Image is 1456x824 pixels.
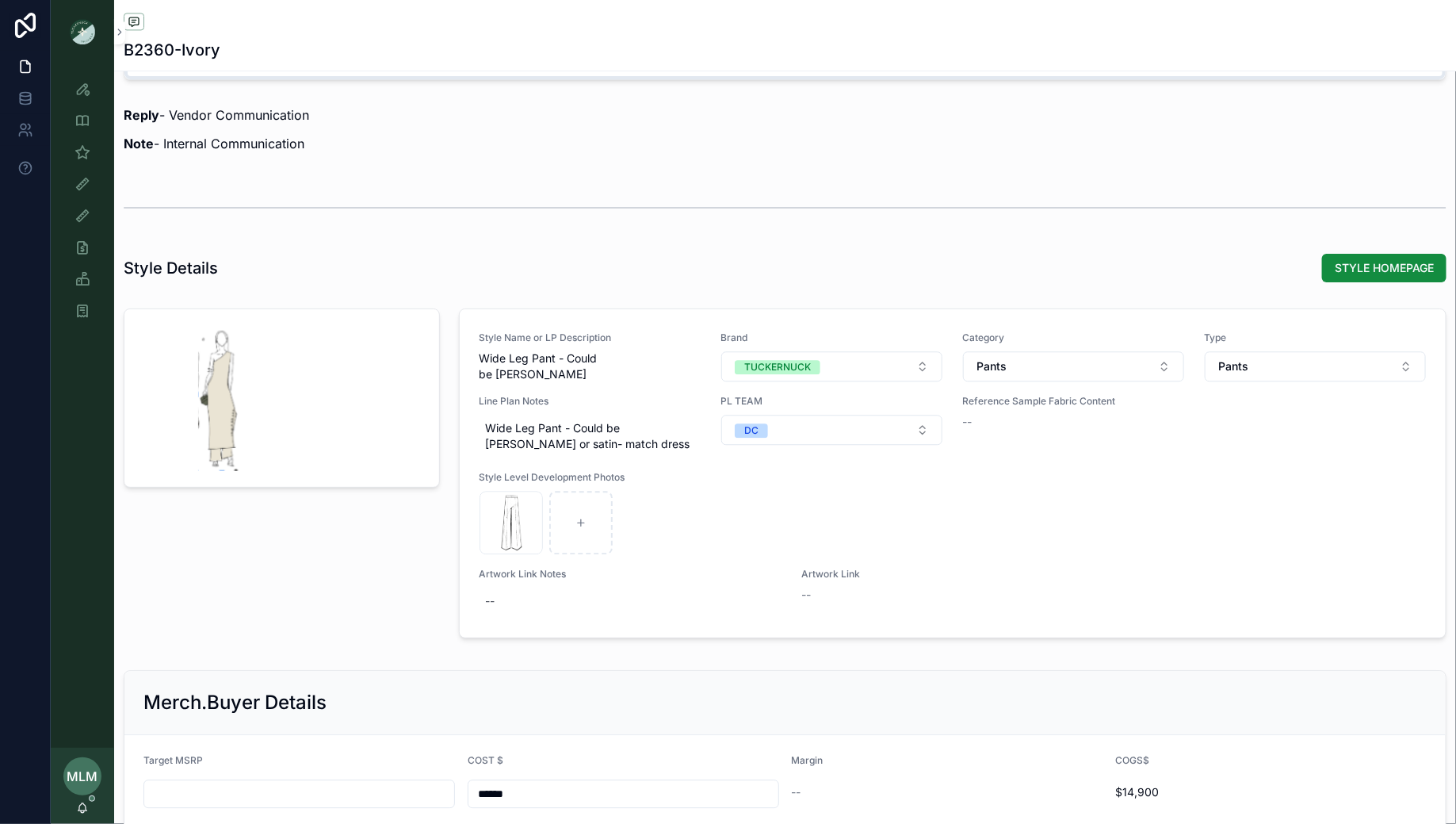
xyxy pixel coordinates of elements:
span: Pants [1218,358,1248,374]
div: TUCKERNUCK [744,360,811,374]
span: -- [962,414,972,430]
p: - Vendor Communication [124,105,1446,125]
span: Artwork Link [801,568,1024,581]
span: Target MSRP [143,754,203,766]
button: Select Button [1205,351,1426,381]
span: Line Plan Notes [479,395,701,408]
img: App logo [70,19,95,44]
span: MLM [67,767,98,786]
span: Pants [976,358,1007,374]
strong: Reply [124,107,159,123]
span: -- [792,784,801,800]
button: Select Button [721,415,942,445]
div: -- [485,593,495,609]
span: COST $ [468,754,503,766]
span: Wide Leg Pant - Could be [PERSON_NAME] or satin- match dress [485,420,695,452]
div: scrollable content [51,63,114,346]
span: Artwork Link Notes [479,568,782,581]
div: Screenshot-2025-07-09-at-3.35.37-PM.png [143,319,296,471]
span: Wide Leg Pant - Could be [PERSON_NAME] [479,351,701,382]
span: Category [962,332,1185,344]
span: Style Level Development Photos [479,471,1427,484]
h1: B2360-Ivory [124,39,220,61]
span: COGS$ [1115,754,1149,766]
span: Reference Sample Fabric Content [962,395,1185,408]
span: $14,900 [1115,784,1427,800]
span: -- [801,587,811,603]
div: DC [744,423,759,438]
p: - Internal Communication [124,134,1446,153]
span: Style Name or LP Description [479,332,701,344]
button: STYLE HOMEPAGE [1322,254,1446,282]
span: STYLE HOMEPAGE [1335,260,1434,276]
span: Brand [720,332,943,344]
strong: Note [124,136,154,151]
button: Select Button [721,351,942,381]
span: Margin [792,754,824,766]
h2: Merch.Buyer Details [143,690,327,715]
span: Type [1204,332,1427,344]
span: PL TEAM [720,395,943,408]
h1: Style Details [124,257,218,279]
button: Select Button [963,351,1184,381]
